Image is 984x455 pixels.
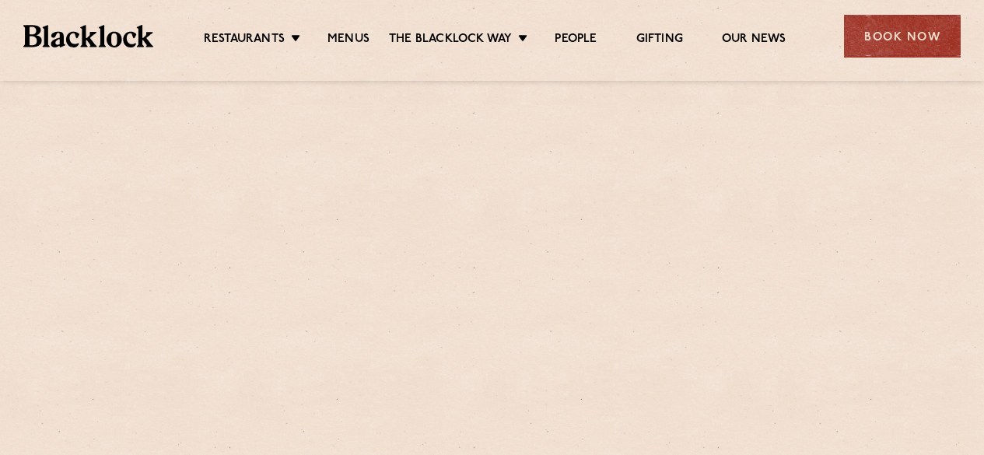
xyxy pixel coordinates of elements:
img: BL_Textured_Logo-footer-cropped.svg [23,25,153,47]
div: Book Now [844,15,961,58]
a: The Blacklock Way [389,32,512,49]
a: Restaurants [204,32,285,49]
a: Gifting [636,32,683,49]
a: People [555,32,597,49]
a: Our News [722,32,786,49]
a: Menus [327,32,369,49]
